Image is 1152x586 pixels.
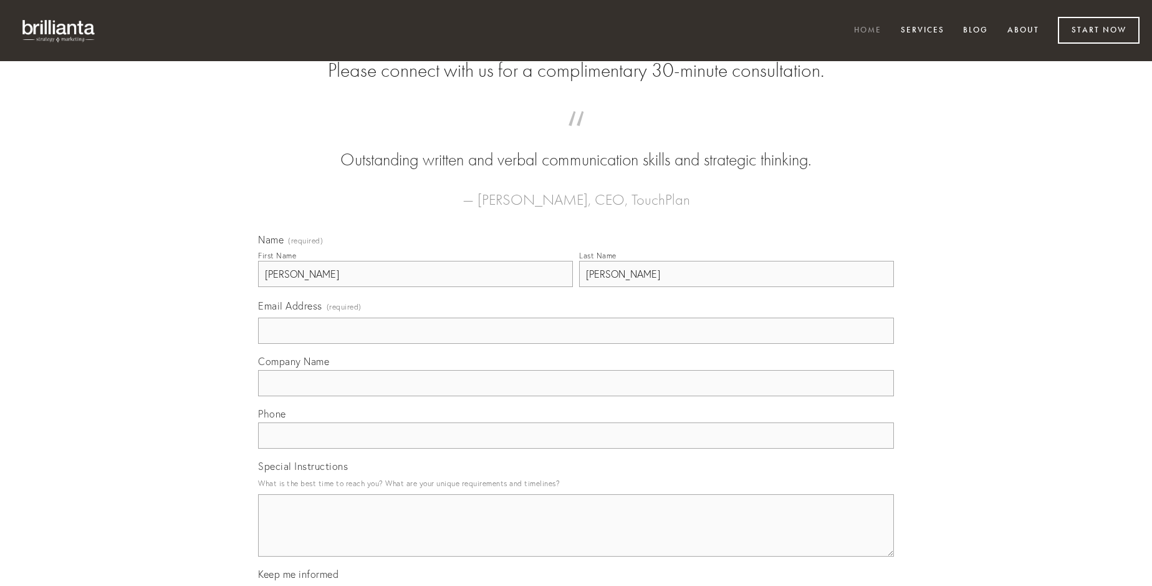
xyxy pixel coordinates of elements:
[258,300,322,312] span: Email Address
[258,568,338,580] span: Keep me informed
[258,475,894,492] p: What is the best time to reach you? What are your unique requirements and timelines?
[258,233,284,246] span: Name
[288,237,323,245] span: (required)
[955,21,996,41] a: Blog
[893,21,953,41] a: Services
[258,355,329,368] span: Company Name
[327,298,362,315] span: (required)
[12,12,106,49] img: brillianta - research, strategy, marketing
[1058,17,1140,44] a: Start Now
[258,251,296,260] div: First Name
[258,460,348,472] span: Special Instructions
[258,59,894,82] h2: Please connect with us for a complimentary 30-minute consultation.
[278,124,874,172] blockquote: Outstanding written and verbal communication skills and strategic thinking.
[278,172,874,212] figcaption: — [PERSON_NAME], CEO, TouchPlan
[999,21,1047,41] a: About
[579,251,617,260] div: Last Name
[278,124,874,148] span: “
[258,408,286,420] span: Phone
[846,21,890,41] a: Home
